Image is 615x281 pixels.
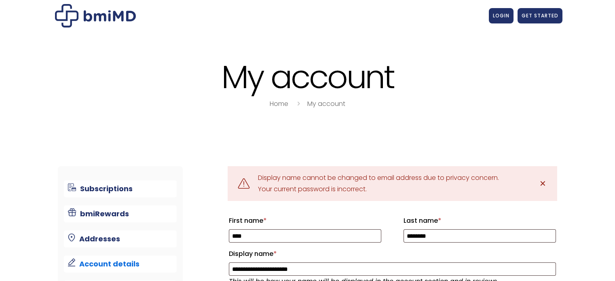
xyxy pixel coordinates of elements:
a: Home [270,99,288,108]
label: First name [229,214,381,227]
a: My account [307,99,345,108]
span: LOGIN [493,12,509,19]
a: LOGIN [489,8,514,23]
a: Addresses [64,230,177,247]
h1: My account [53,60,562,94]
img: My account [55,4,136,27]
a: Account details [64,256,177,273]
span: ✕ [539,178,546,189]
a: GET STARTED [518,8,562,23]
span: GET STARTED [522,12,558,19]
a: Subscriptions [64,180,177,197]
a: bmiRewards [64,205,177,222]
div: Display name cannot be changed to email address due to privacy concern. Your current password is ... [258,172,499,195]
i: breadcrumbs separator [294,99,303,108]
label: Last name [404,214,556,227]
label: Display name [229,247,556,260]
a: ✕ [535,175,551,192]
